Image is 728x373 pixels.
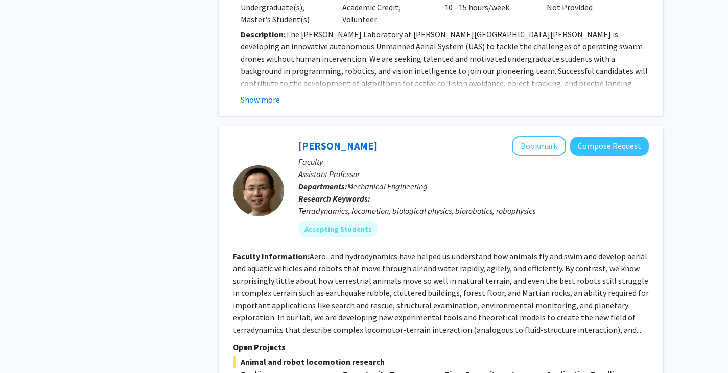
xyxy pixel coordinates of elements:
[298,156,649,168] p: Faculty
[570,137,649,156] button: Compose Request to Chen Li
[233,251,310,261] b: Faculty Information:
[298,168,649,180] p: Assistant Professor
[347,181,428,191] span: Mechanical Engineering
[298,205,649,217] div: Terradynamics, locomotion, biological physics, biorobotics, robophysics
[241,29,286,39] strong: Description:
[233,356,649,368] span: Animal and robot locomotion research
[233,341,649,353] p: Open Projects
[8,73,195,365] iframe: Chat
[298,181,347,191] b: Departments:
[298,221,378,237] mat-chip: Accepting Students
[512,136,566,156] button: Add Chen Li to Bookmarks
[298,193,370,204] b: Research Keywords:
[298,139,377,152] a: [PERSON_NAME]
[241,93,280,106] button: Show more
[241,1,327,26] div: Undergraduate(s), Master's Student(s)
[233,251,649,335] fg-read-more: Aero- and hydrodynamics have helped us understand how animals fly and swim and develop aerial and...
[241,28,649,102] p: The [PERSON_NAME] Laboratory at [PERSON_NAME][GEOGRAPHIC_DATA][PERSON_NAME] is developing an inno...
